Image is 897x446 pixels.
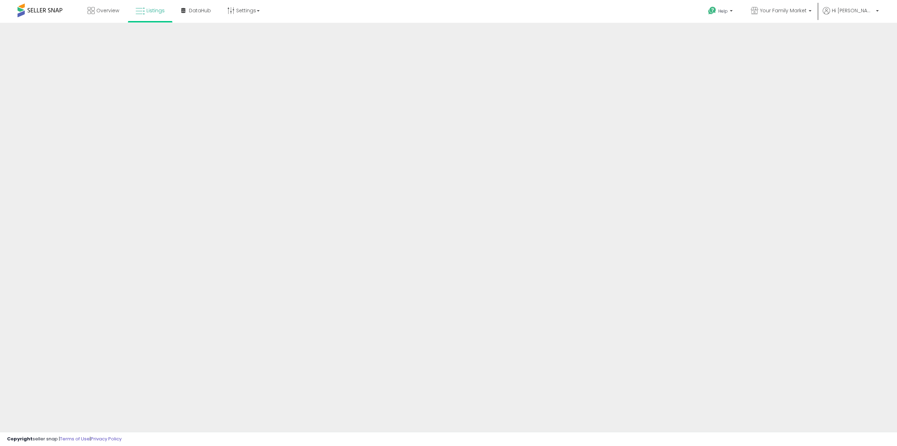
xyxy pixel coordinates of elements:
[146,7,165,14] span: Listings
[823,7,879,23] a: Hi [PERSON_NAME]
[718,8,728,14] span: Help
[189,7,211,14] span: DataHub
[703,1,740,23] a: Help
[708,6,717,15] i: Get Help
[760,7,807,14] span: Your Family Market
[96,7,119,14] span: Overview
[832,7,874,14] span: Hi [PERSON_NAME]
